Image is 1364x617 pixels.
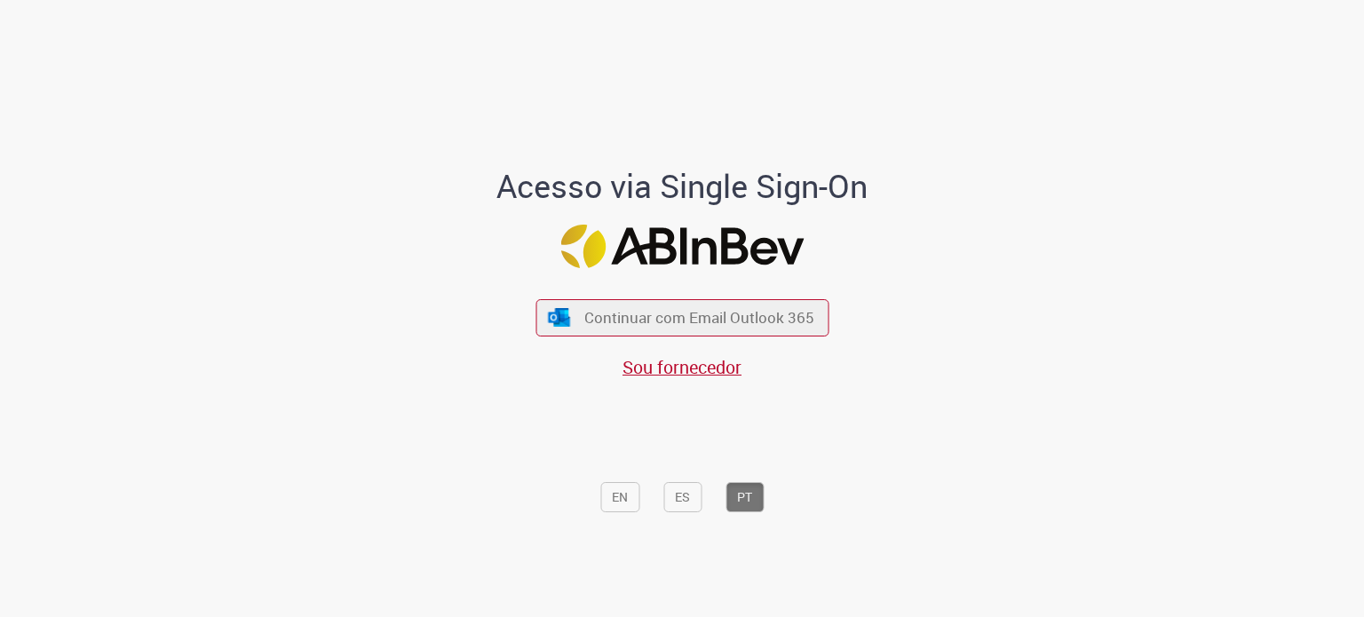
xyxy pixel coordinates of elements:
button: PT [726,482,764,512]
button: ícone Azure/Microsoft 360 Continuar com Email Outlook 365 [535,299,829,336]
button: EN [600,482,639,512]
h1: Acesso via Single Sign-On [436,169,929,204]
img: ícone Azure/Microsoft 360 [547,308,572,327]
a: Sou fornecedor [623,355,741,379]
button: ES [663,482,702,512]
span: Continuar com Email Outlook 365 [584,307,814,328]
img: Logo ABInBev [560,225,804,268]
